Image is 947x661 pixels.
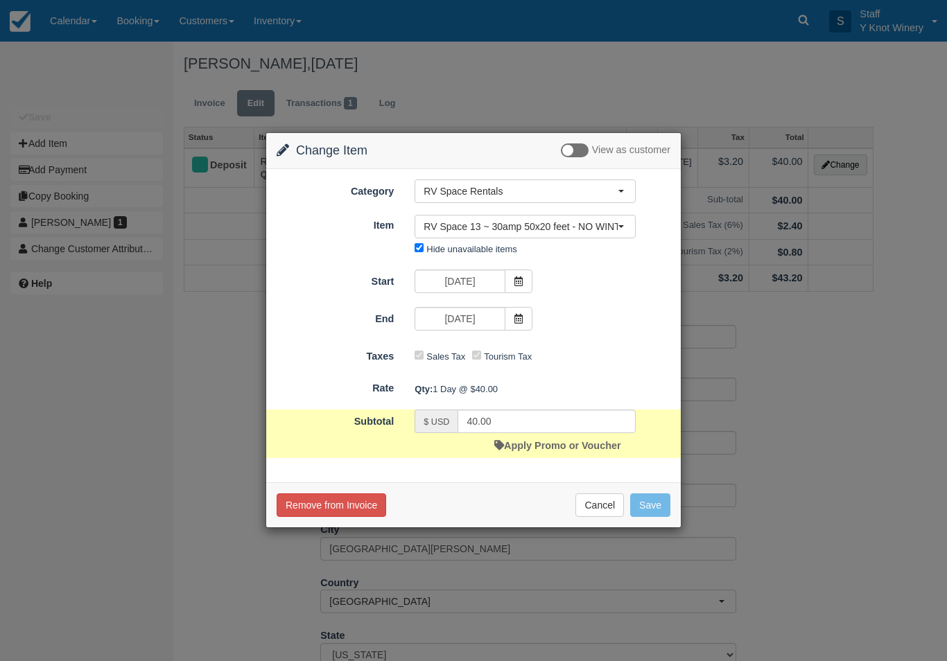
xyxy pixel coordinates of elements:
[266,213,404,233] label: Item
[266,344,404,364] label: Taxes
[277,493,386,517] button: Remove from Invoice
[296,143,367,157] span: Change Item
[575,493,624,517] button: Cancel
[415,215,636,238] button: RV Space 13 ~ 30amp 50x20 feet - NO WINTER WATER
[630,493,670,517] button: Save
[266,179,404,199] label: Category
[426,244,516,254] label: Hide unavailable items
[266,376,404,396] label: Rate
[592,145,670,156] span: View as customer
[415,179,636,203] button: RV Space Rentals
[266,409,404,429] label: Subtotal
[424,184,618,198] span: RV Space Rentals
[424,417,449,427] small: $ USD
[404,378,681,400] div: 1 Day @ $40.00
[426,351,465,362] label: Sales Tax
[266,270,404,289] label: Start
[415,384,433,394] strong: Qty
[266,307,404,326] label: End
[484,351,532,362] label: Tourism Tax
[494,440,620,451] a: Apply Promo or Voucher
[424,220,618,233] span: RV Space 13 ~ 30amp 50x20 feet - NO WINTER WATER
